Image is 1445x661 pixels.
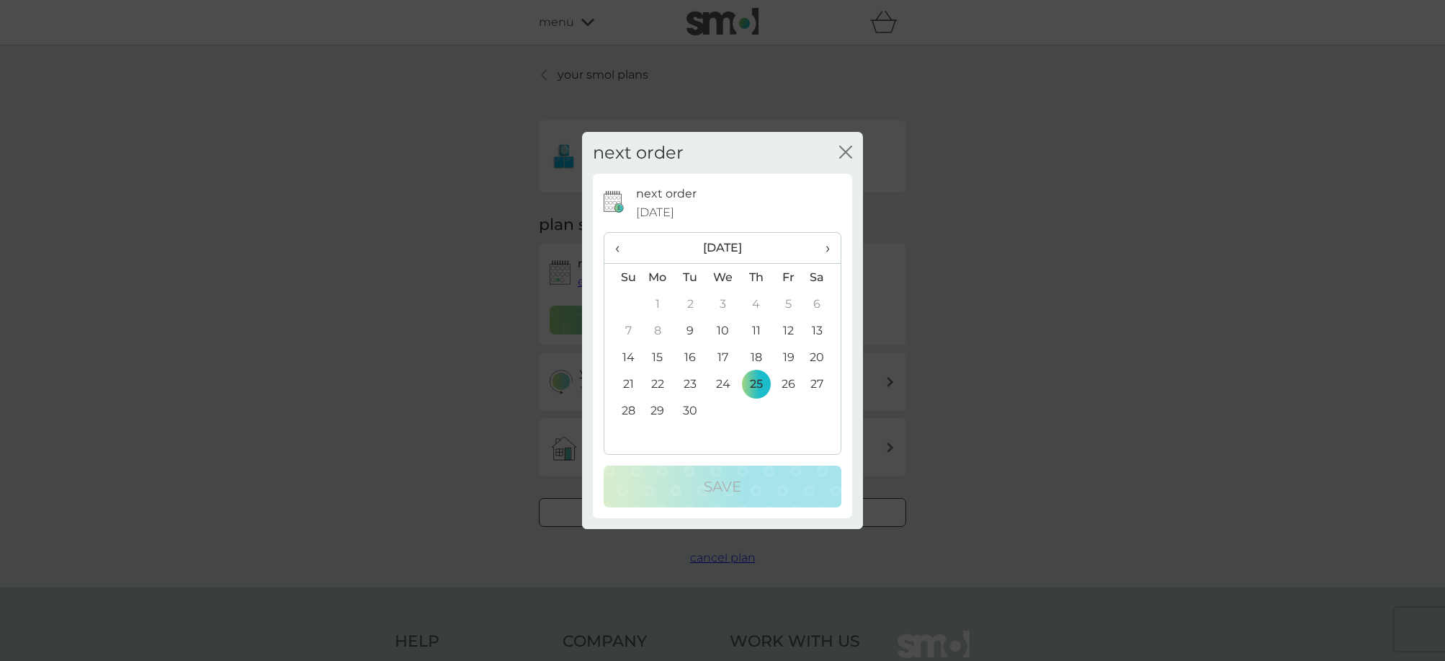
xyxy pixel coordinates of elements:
[707,317,740,344] td: 10
[615,233,630,263] span: ‹
[707,264,740,291] th: We
[740,371,772,397] td: 25
[674,290,707,317] td: 2
[740,344,772,371] td: 18
[604,317,641,344] td: 7
[772,317,805,344] td: 12
[641,290,674,317] td: 1
[636,203,674,222] span: [DATE]
[805,344,841,371] td: 20
[674,317,707,344] td: 9
[772,290,805,317] td: 5
[704,475,741,498] p: Save
[815,233,830,263] span: ›
[772,344,805,371] td: 19
[805,290,841,317] td: 6
[772,371,805,397] td: 26
[604,397,641,424] td: 28
[674,264,707,291] th: Tu
[641,397,674,424] td: 29
[740,317,772,344] td: 11
[641,371,674,397] td: 22
[740,264,772,291] th: Th
[805,264,841,291] th: Sa
[604,344,641,371] td: 14
[839,146,852,161] button: close
[604,264,641,291] th: Su
[772,264,805,291] th: Fr
[604,371,641,397] td: 21
[604,466,841,507] button: Save
[641,317,674,344] td: 8
[641,344,674,371] td: 15
[674,371,707,397] td: 23
[707,371,740,397] td: 24
[707,344,740,371] td: 17
[641,233,805,264] th: [DATE]
[740,290,772,317] td: 4
[707,290,740,317] td: 3
[805,371,841,397] td: 27
[636,185,697,203] p: next order
[674,397,707,424] td: 30
[805,317,841,344] td: 13
[593,143,684,164] h2: next order
[641,264,674,291] th: Mo
[674,344,707,371] td: 16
